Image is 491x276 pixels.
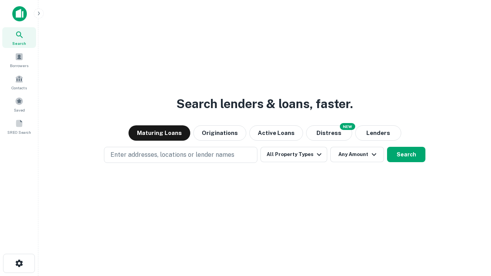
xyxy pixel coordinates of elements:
[306,125,352,141] button: Search distressed loans with lien and other non-mortgage details.
[110,150,234,159] p: Enter addresses, locations or lender names
[129,125,190,141] button: Maturing Loans
[249,125,303,141] button: Active Loans
[10,62,28,69] span: Borrowers
[14,107,25,113] span: Saved
[12,85,27,91] span: Contacts
[193,125,246,141] button: Originations
[12,6,27,21] img: capitalize-icon.png
[387,147,425,162] button: Search
[2,27,36,48] a: Search
[340,123,355,130] div: NEW
[2,116,36,137] a: SREO Search
[260,147,327,162] button: All Property Types
[355,125,401,141] button: Lenders
[2,72,36,92] a: Contacts
[330,147,384,162] button: Any Amount
[2,94,36,115] a: Saved
[104,147,257,163] button: Enter addresses, locations or lender names
[453,215,491,251] iframe: Chat Widget
[12,40,26,46] span: Search
[176,95,353,113] h3: Search lenders & loans, faster.
[7,129,31,135] span: SREO Search
[2,49,36,70] a: Borrowers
